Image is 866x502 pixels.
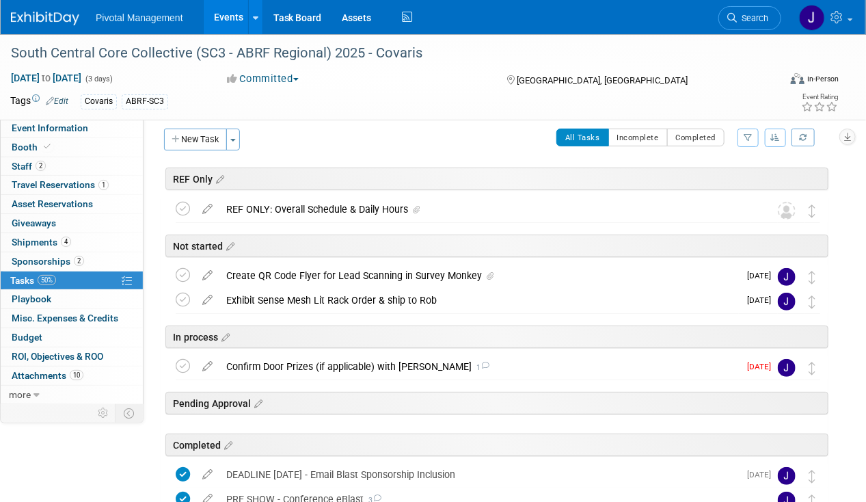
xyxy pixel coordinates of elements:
[38,275,56,285] span: 50%
[1,195,143,213] a: Asset Reservations
[10,72,82,84] span: [DATE] [DATE]
[165,326,828,348] div: In process
[1,347,143,366] a: ROI, Objectives & ROO
[96,12,183,23] span: Pivotal Management
[165,235,828,257] div: Not started
[778,467,796,485] img: Jessica Gatton
[1,214,143,233] a: Giveaways
[12,179,109,190] span: Travel Reservations
[12,293,51,304] span: Playbook
[61,237,71,247] span: 4
[1,176,143,194] a: Travel Reservations1
[213,172,224,185] a: Edit sections
[195,360,219,373] a: edit
[608,129,668,146] button: Incomplete
[517,75,688,85] span: [GEOGRAPHIC_DATA], [GEOGRAPHIC_DATA]
[219,289,739,312] div: Exhibit Sense Mesh Lit Rack Order & ship to Rob
[1,252,143,271] a: Sponsorships2
[747,362,778,371] span: [DATE]
[84,75,113,83] span: (3 days)
[223,72,304,86] button: Committed
[12,256,84,267] span: Sponsorships
[778,293,796,311] img: Jessica Gatton
[46,96,68,106] a: Edit
[6,41,768,66] div: South Central Core Collective (SC3 - ABRF Regional) 2025 - Covaris
[12,122,88,133] span: Event Information
[165,392,828,414] div: Pending Approval
[10,275,56,286] span: Tasks
[799,5,825,31] img: Jessica Gatton
[11,12,79,25] img: ExhibitDay
[92,404,116,422] td: Personalize Event Tab Strip
[12,161,46,172] span: Staff
[218,330,230,343] a: Edit sections
[1,309,143,328] a: Misc. Expenses & Credits
[219,264,739,287] div: Create QR Code Flyer for Lead Scanning in Survey Monkey
[1,386,143,404] a: more
[122,94,168,109] div: ABRF-SC3
[809,204,815,217] i: Move task
[223,239,234,252] a: Edit sections
[98,180,109,190] span: 1
[747,295,778,305] span: [DATE]
[116,404,144,422] td: Toggle Event Tabs
[747,470,778,479] span: [DATE]
[809,271,815,284] i: Move task
[74,256,84,266] span: 2
[791,73,804,84] img: Format-Inperson.png
[70,370,83,380] span: 10
[1,328,143,347] a: Budget
[12,198,93,209] span: Asset Reservations
[81,94,117,109] div: Covaris
[195,294,219,306] a: edit
[219,463,739,486] div: DEADLINE [DATE] - Email Blast Sponsorship Inclusion
[165,434,828,456] div: Completed
[1,157,143,176] a: Staff2
[718,71,839,92] div: Event Format
[556,129,609,146] button: All Tasks
[809,295,815,308] i: Move task
[195,203,219,215] a: edit
[1,272,143,290] a: Tasks50%
[164,129,227,150] button: New Task
[1,138,143,157] a: Booth
[44,143,51,150] i: Booth reservation complete
[221,438,232,451] a: Edit sections
[809,362,815,375] i: Move task
[195,269,219,282] a: edit
[667,129,725,146] button: Completed
[40,72,53,83] span: to
[801,94,838,101] div: Event Rating
[219,198,750,221] div: REF ONLY: Overall Schedule & Daily Hours
[1,290,143,308] a: Playbook
[778,268,796,286] img: Jessica Gatton
[778,202,796,220] img: Unassigned
[807,74,839,84] div: In-Person
[195,468,219,481] a: edit
[718,6,781,30] a: Search
[219,355,739,378] div: Confirm Door Prizes (if applicable) with [PERSON_NAME]
[472,363,489,372] span: 1
[12,370,83,381] span: Attachments
[12,351,103,362] span: ROI, Objectives & ROO
[12,237,71,248] span: Shipments
[12,217,56,228] span: Giveaways
[12,142,53,153] span: Booth
[1,367,143,385] a: Attachments10
[1,233,143,252] a: Shipments4
[747,271,778,280] span: [DATE]
[10,94,68,109] td: Tags
[778,359,796,377] img: Jessica Gatton
[809,470,815,483] i: Move task
[737,13,768,23] span: Search
[36,161,46,171] span: 2
[165,168,828,190] div: REF Only
[12,313,118,323] span: Misc. Expenses & Credits
[9,389,31,400] span: more
[12,332,42,343] span: Budget
[791,129,815,146] a: Refresh
[251,396,262,410] a: Edit sections
[1,119,143,137] a: Event Information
